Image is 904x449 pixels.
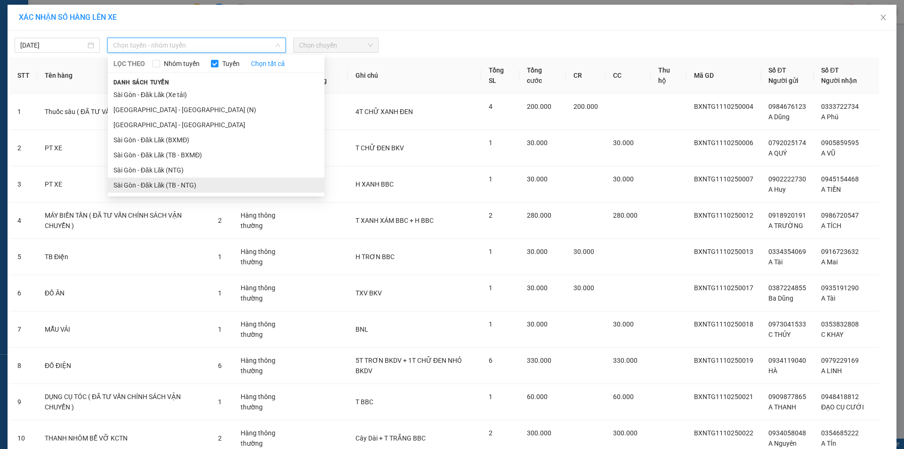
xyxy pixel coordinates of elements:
span: 30.000 [527,320,548,328]
span: BXNTG1110250021 [694,393,753,400]
span: 0909877865 [768,393,806,400]
th: CC [605,57,651,94]
span: Chọn chuyến [299,38,373,52]
span: 0792025174 [768,139,806,147]
span: 4 [489,103,492,110]
button: Close [870,5,896,31]
span: Danh sách tuyến [108,78,175,87]
span: H XANH BBC [355,180,394,188]
span: T BBC [355,398,373,406]
td: 7 [10,311,37,348]
span: 30.000 [527,248,548,255]
span: LỌC THEO [113,58,145,69]
span: A Dũng [768,113,790,121]
span: BXNTG1110250019 [694,357,753,364]
span: Số ĐT [821,66,839,74]
span: 0948418812 [821,393,859,400]
span: 30.000 [573,284,594,292]
td: DỤNG CỤ TÓC ( ĐÃ TƯ VẤN CHÍNH SÁCH VẬN CHUYỂN ) [37,384,210,420]
span: 2 [489,212,492,219]
span: 6 [218,362,222,369]
span: 0984676123 [768,103,806,110]
span: 0934119040 [768,357,806,364]
td: ĐỒ ĐIỆN [37,348,210,384]
li: Sài Gòn - Đăk Lăk (BXMĐ) [108,132,324,147]
span: 280.000 [527,212,551,219]
span: Nhóm tuyến [160,58,203,69]
span: BXNTG1110250022 [694,429,753,437]
span: 0916723632 [821,248,859,255]
span: 0333722734 [821,103,859,110]
td: ĐỒ ĂN [37,275,210,311]
span: 60.000 [613,393,634,400]
span: 30.000 [527,175,548,183]
span: 2 [218,217,222,224]
span: HÀ [768,367,777,375]
td: Hàng thông thường [233,203,304,239]
span: A LINH [821,367,842,375]
span: 330.000 [527,357,551,364]
td: 2 [10,130,37,166]
span: 1 [489,320,492,328]
span: 2 [489,429,492,437]
span: Người nhận [821,77,857,84]
span: 1 [218,398,222,406]
span: 30.000 [527,139,548,147]
th: Ghi chú [348,57,481,94]
li: [GEOGRAPHIC_DATA] - [GEOGRAPHIC_DATA] (N) [108,102,324,117]
th: Tổng cước [519,57,566,94]
span: BXNTG1110250013 [694,248,753,255]
td: Hàng thông thường [233,384,304,420]
span: Tuyến [218,58,243,69]
span: down [275,42,281,48]
span: T XANH XÁM BBC + H BBC [355,217,434,224]
span: 200.000 [527,103,551,110]
span: 0905859595 [821,139,859,147]
span: Người gửi [768,77,799,84]
span: A TRƯỜNG [768,222,803,229]
th: STT [10,57,37,94]
span: A THANH [768,403,796,411]
span: BXNTG1110250017 [694,284,753,292]
th: Loại hàng [304,57,348,94]
span: 4T CHỮ XANH ĐEN [355,108,413,115]
span: C KHAY [821,331,843,338]
span: close [880,14,887,21]
span: 30.000 [613,139,634,147]
th: Tên hàng [37,57,210,94]
td: MẪU VẢI [37,311,210,348]
td: 8 [10,348,37,384]
span: 0918920191 [768,212,806,219]
span: 5T TRƠN BKDV + 1T CHỮ ĐEN NHỎ BKDV [355,357,462,375]
td: Thuốc sâu ( ĐÃ TƯ VẤN CHÍNH SÁCH VẬN CHUYỂN ) [37,94,210,130]
span: 6 [489,357,492,364]
td: 3 [10,166,37,203]
span: 30.000 [613,175,634,183]
li: Sài Gòn - Đăk Lăk (Xe tải) [108,87,324,102]
li: Sài Gòn - Đăk Lăk (NTG) [108,163,324,178]
span: A TÍCH [821,222,841,229]
a: Chọn tất cả [251,58,285,69]
span: TXV BKV [355,289,382,297]
td: TB Điện [37,239,210,275]
td: Hàng thông thường [233,311,304,348]
span: ĐẠO CỤ CƯỚI [821,403,864,411]
span: 1 [489,248,492,255]
span: XÁC NHẬN SỐ HÀNG LÊN XE [19,13,117,22]
span: BXNTG1110250018 [694,320,753,328]
span: 200.000 [573,103,598,110]
td: Hàng thông thường [233,275,304,311]
td: 4 [10,203,37,239]
td: MÁY BIẾN TẦN ( ĐÃ TƯ VẤN CHÍNH SÁCH VẬN CHUYỂN ) [37,203,210,239]
span: C THỦY [768,331,791,338]
td: 6 [10,275,37,311]
span: 300.000 [527,429,551,437]
span: BXNTG1110250007 [694,175,753,183]
span: 1 [489,393,492,400]
span: 0387224855 [768,284,806,292]
span: 0353832808 [821,320,859,328]
span: 1 [489,175,492,183]
li: [GEOGRAPHIC_DATA] - [GEOGRAPHIC_DATA] [108,117,324,132]
span: T CHỮ ĐEN BKV [355,144,404,152]
td: Hàng thông thường [233,348,304,384]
